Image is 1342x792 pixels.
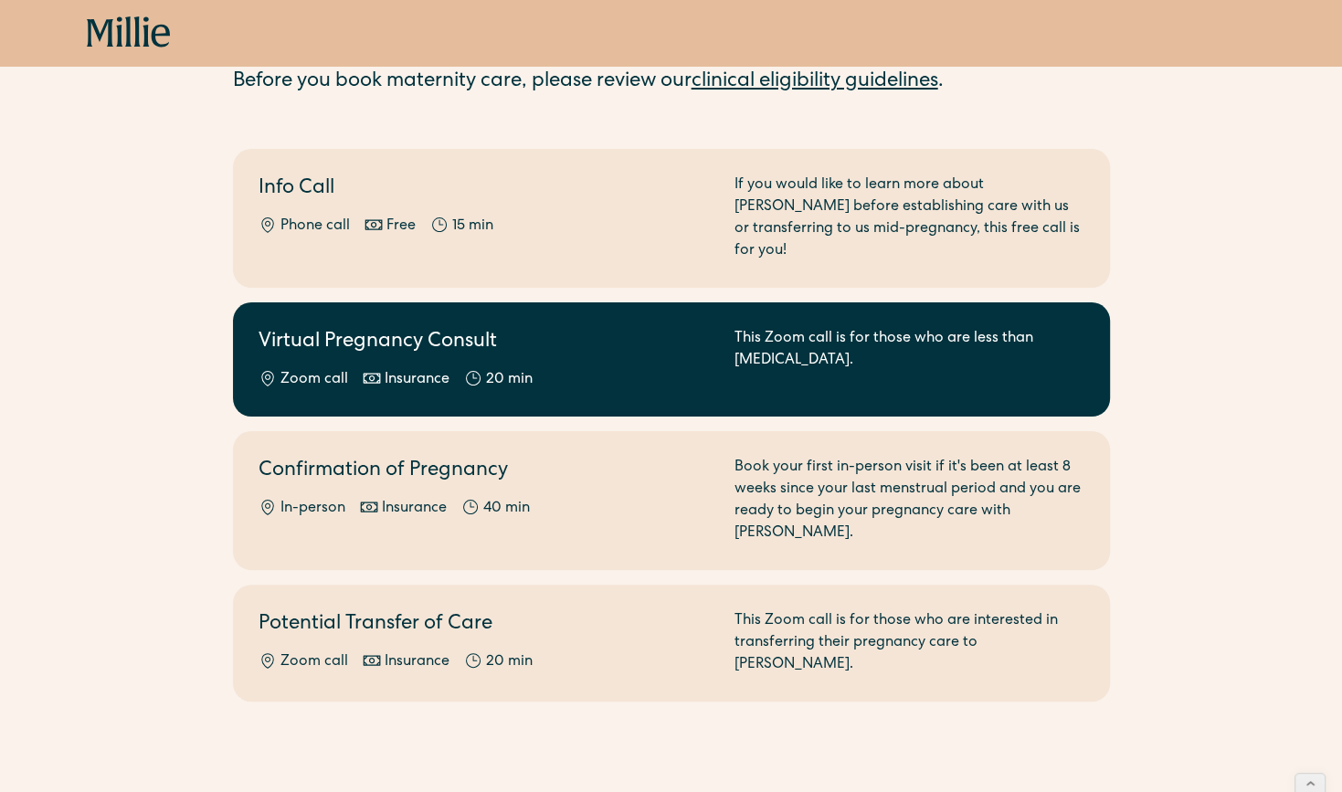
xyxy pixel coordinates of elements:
a: clinical eligibility guidelines [692,72,938,92]
div: This Zoom call is for those who are less than [MEDICAL_DATA]. [734,328,1084,391]
div: Zoom call [280,369,348,391]
div: 40 min [483,498,530,520]
a: Info CallPhone callFree15 minIf you would like to learn more about [PERSON_NAME] before establish... [233,149,1110,288]
a: Virtual Pregnancy ConsultZoom callInsurance20 minThis Zoom call is for those who are less than [M... [233,302,1110,417]
div: 20 min [486,369,533,391]
div: This Zoom call is for those who are interested in transferring their pregnancy care to [PERSON_NA... [734,610,1084,676]
h2: Virtual Pregnancy Consult [259,328,713,358]
div: Insurance [385,369,449,391]
div: Free [386,216,416,238]
h2: Potential Transfer of Care [259,610,713,640]
div: In-person [280,498,345,520]
h2: Info Call [259,174,713,205]
div: Zoom call [280,651,348,673]
div: 15 min [452,216,493,238]
div: 20 min [486,651,533,673]
div: Insurance [382,498,447,520]
div: If you would like to learn more about [PERSON_NAME] before establishing care with us or transferr... [734,174,1084,262]
div: Insurance [385,651,449,673]
div: Phone call [280,216,350,238]
div: Book your first in-person visit if it's been at least 8 weeks since your last menstrual period an... [734,457,1084,544]
a: Potential Transfer of CareZoom callInsurance20 minThis Zoom call is for those who are interested ... [233,585,1110,702]
div: Before you book maternity care, please review our . [233,68,1110,98]
h2: Confirmation of Pregnancy [259,457,713,487]
a: Confirmation of PregnancyIn-personInsurance40 minBook your first in-person visit if it's been at ... [233,431,1110,570]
